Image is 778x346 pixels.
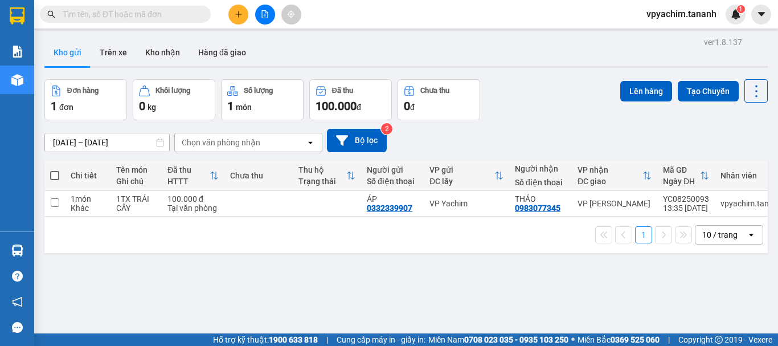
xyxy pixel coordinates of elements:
span: đ [410,103,415,112]
div: Ghi chú [116,177,156,186]
strong: 0369 525 060 [611,335,660,344]
button: Bộ lọc [327,129,387,152]
img: logo-vxr [10,7,24,25]
div: Đơn hàng [67,87,99,95]
div: ÁP [367,194,418,203]
div: 1 món [71,194,105,203]
div: Người nhận [515,164,566,173]
button: aim [281,5,301,25]
button: 1 [635,226,652,243]
button: Khối lượng0kg [133,79,215,120]
div: Mã GD [663,165,700,174]
div: Người gửi [367,165,418,174]
span: đơn [59,103,73,112]
div: Số điện thoại [515,178,566,187]
span: caret-down [756,9,767,19]
div: 0983077345 [515,203,560,213]
strong: 1900 633 818 [269,335,318,344]
th: Toggle SortBy [162,161,224,191]
div: VP Yachim [429,199,503,208]
button: Kho gửi [44,39,91,66]
span: copyright [715,336,723,344]
div: VP gửi [429,165,494,174]
th: Toggle SortBy [572,161,657,191]
span: 1 [227,99,234,113]
button: Đơn hàng1đơn [44,79,127,120]
span: Cung cấp máy in - giấy in: [337,333,425,346]
span: 0 [404,99,410,113]
span: kg [148,103,156,112]
strong: 0708 023 035 - 0935 103 250 [464,335,568,344]
button: Số lượng1món [221,79,304,120]
span: | [668,333,670,346]
div: Trạng thái [298,177,346,186]
div: 10 / trang [702,229,738,241]
div: HTTT [167,177,210,186]
input: Tìm tên, số ĐT hoặc mã đơn [63,8,197,21]
div: Số lượng [244,87,273,95]
svg: open [306,138,315,147]
div: YC08250093 [663,194,709,203]
div: VP [PERSON_NAME] [578,199,652,208]
div: Số điện thoại [367,177,418,186]
div: 0332339907 [367,203,412,213]
div: 1TX TRÁI CÂY [116,194,156,213]
div: Đã thu [332,87,353,95]
button: Hàng đã giao [189,39,255,66]
span: đ [357,103,361,112]
button: plus [228,5,248,25]
img: warehouse-icon [11,74,23,86]
div: Tại văn phòng [167,203,219,213]
div: THẢO [515,194,566,203]
button: Đã thu100.000đ [309,79,392,120]
img: solution-icon [11,46,23,58]
div: Chưa thu [230,171,287,180]
th: Toggle SortBy [657,161,715,191]
span: món [236,103,252,112]
span: vpyachim.tananh [637,7,726,21]
th: Toggle SortBy [424,161,509,191]
span: Miền Nam [428,333,568,346]
span: file-add [261,10,269,18]
div: Khối lượng [155,87,190,95]
span: | [326,333,328,346]
span: question-circle [12,271,23,282]
div: Tên món [116,165,156,174]
span: message [12,322,23,333]
span: 0 [139,99,145,113]
div: Chi tiết [71,171,105,180]
div: Thu hộ [298,165,346,174]
span: 1 [739,5,743,13]
div: Khác [71,203,105,213]
div: ĐC giao [578,177,642,186]
div: ĐC lấy [429,177,494,186]
div: 100.000 đ [167,194,219,203]
button: file-add [255,5,275,25]
button: caret-down [751,5,771,25]
span: search [47,10,55,18]
img: warehouse-icon [11,245,23,257]
span: 100.000 [316,99,357,113]
span: Hỗ trợ kỹ thuật: [213,333,318,346]
th: Toggle SortBy [293,161,361,191]
span: Miền Bắc [578,333,660,346]
div: Ngày ĐH [663,177,700,186]
sup: 2 [381,123,392,135]
span: ⚪️ [571,337,575,342]
span: notification [12,296,23,307]
div: 13:35 [DATE] [663,203,709,213]
button: Kho nhận [136,39,189,66]
span: 1 [51,99,57,113]
div: ver 1.8.137 [704,36,742,48]
button: Tạo Chuyến [678,81,739,101]
div: Chưa thu [420,87,449,95]
img: icon-new-feature [731,9,741,19]
sup: 1 [737,5,745,13]
button: Chưa thu0đ [398,79,480,120]
div: Chọn văn phòng nhận [182,137,260,148]
input: Select a date range. [45,133,169,152]
button: Lên hàng [620,81,672,101]
svg: open [747,230,756,239]
button: Trên xe [91,39,136,66]
div: VP nhận [578,165,642,174]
